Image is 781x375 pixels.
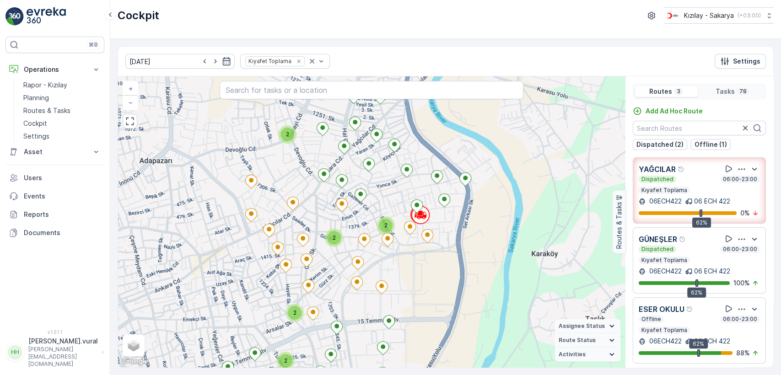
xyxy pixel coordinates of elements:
p: Operations [24,65,86,74]
p: Settings [733,57,760,66]
p: 3 [676,88,681,95]
input: Search Routes [633,121,766,135]
button: Dispatched (2) [633,139,687,150]
p: Kıyafet Toplama [641,257,688,264]
p: Documents [24,228,101,237]
img: k%C4%B1z%C4%B1lay_DTAvauz.png [664,11,680,21]
p: [PERSON_NAME].vural [28,337,98,346]
span: + [129,85,133,92]
p: ( +03:00 ) [738,12,761,19]
a: Events [5,187,104,205]
p: Add Ad Hoc Route [646,107,703,116]
span: 2 [286,131,289,138]
p: 06 ECH 422 [694,267,730,276]
div: Help Tooltip Icon [679,236,686,243]
p: Users [24,173,101,182]
p: Tasks [716,87,735,96]
a: Documents [5,224,104,242]
div: 2 [285,304,304,322]
p: Kıyafet Toplama [641,327,688,334]
p: 06:00-23:00 [722,176,758,183]
img: logo [5,7,24,26]
span: 2 [333,234,336,241]
a: Layers [124,335,144,355]
p: 100 % [733,279,750,288]
div: Help Tooltip Icon [678,166,685,173]
div: HH [8,345,22,359]
span: Activities [559,351,586,358]
span: Route Status [559,337,596,344]
a: Reports [5,205,104,224]
p: Routes & Tasks [23,106,70,115]
span: 2 [284,357,287,364]
a: Rapor - Kızılay [20,79,104,91]
a: Open this area in Google Maps (opens a new window) [120,355,151,367]
p: ⌘B [89,41,98,48]
button: Settings [715,54,766,69]
button: HH[PERSON_NAME].vural[PERSON_NAME][EMAIL_ADDRESS][DOMAIN_NAME] [5,337,104,368]
p: 06ECH422 [647,197,682,206]
summary: Assignee Status [555,319,620,333]
p: Reports [24,210,101,219]
span: − [129,98,133,106]
p: 06ECH422 [647,267,682,276]
p: Rapor - Kızılay [23,80,67,90]
p: YAĞCILAR [639,164,676,175]
p: Settings [23,132,49,141]
p: 06ECH422 [647,337,682,346]
p: 06:00-23:00 [722,316,758,323]
button: Kızılay - Sakarya(+03:00) [664,7,774,24]
div: Help Tooltip Icon [686,305,694,313]
p: Planning [23,93,49,102]
div: 2 [325,229,343,247]
p: Cockpit [23,119,47,128]
div: 2 [278,125,296,144]
img: Google [120,355,151,367]
span: 2 [293,309,296,316]
p: 0 % [740,209,750,218]
p: Routes [649,87,672,96]
div: 2 [276,352,295,370]
p: GÜNEŞLER [639,234,677,245]
span: 2 [384,222,388,229]
a: Cockpit [20,117,104,130]
p: 06:00-23:00 [722,246,758,253]
a: Planning [20,91,104,104]
div: 62% [689,339,708,349]
p: Dispatched [641,246,674,253]
a: Routes & Tasks [20,104,104,117]
a: Settings [20,130,104,143]
div: 62% [687,288,706,298]
div: Kıyafet Toplama [246,57,293,65]
p: Routes & Tasks [614,202,624,249]
p: 78 [738,88,748,95]
p: Dispatched (2) [636,140,684,149]
p: Kızılay - Sakarya [684,11,734,20]
p: Offline (1) [695,140,727,149]
div: 2 [377,216,395,235]
img: logo_light-DOdMpM7g.png [27,7,66,26]
p: Offline [641,316,662,323]
a: Zoom In [124,82,137,96]
p: 06 ECH 422 [694,337,730,346]
p: Events [24,192,101,201]
input: Search for tasks or a location [220,81,524,99]
div: Remove Kıyafet Toplama [294,58,304,65]
div: 62% [692,218,711,228]
a: Users [5,169,104,187]
p: [PERSON_NAME][EMAIL_ADDRESS][DOMAIN_NAME] [28,346,98,368]
input: dd/mm/yyyy [125,54,235,69]
p: ESER OKULU [639,304,684,315]
button: Operations [5,60,104,79]
a: Add Ad Hoc Route [633,107,703,116]
p: 06 ECH 422 [694,197,730,206]
button: Offline (1) [691,139,731,150]
p: Asset [24,147,86,156]
span: v 1.51.1 [5,329,104,335]
button: Asset [5,143,104,161]
p: 88 % [736,348,750,358]
p: Kıyafet Toplama [641,187,688,194]
summary: Route Status [555,333,620,348]
p: Cockpit [118,8,159,23]
summary: Activities [555,348,620,362]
